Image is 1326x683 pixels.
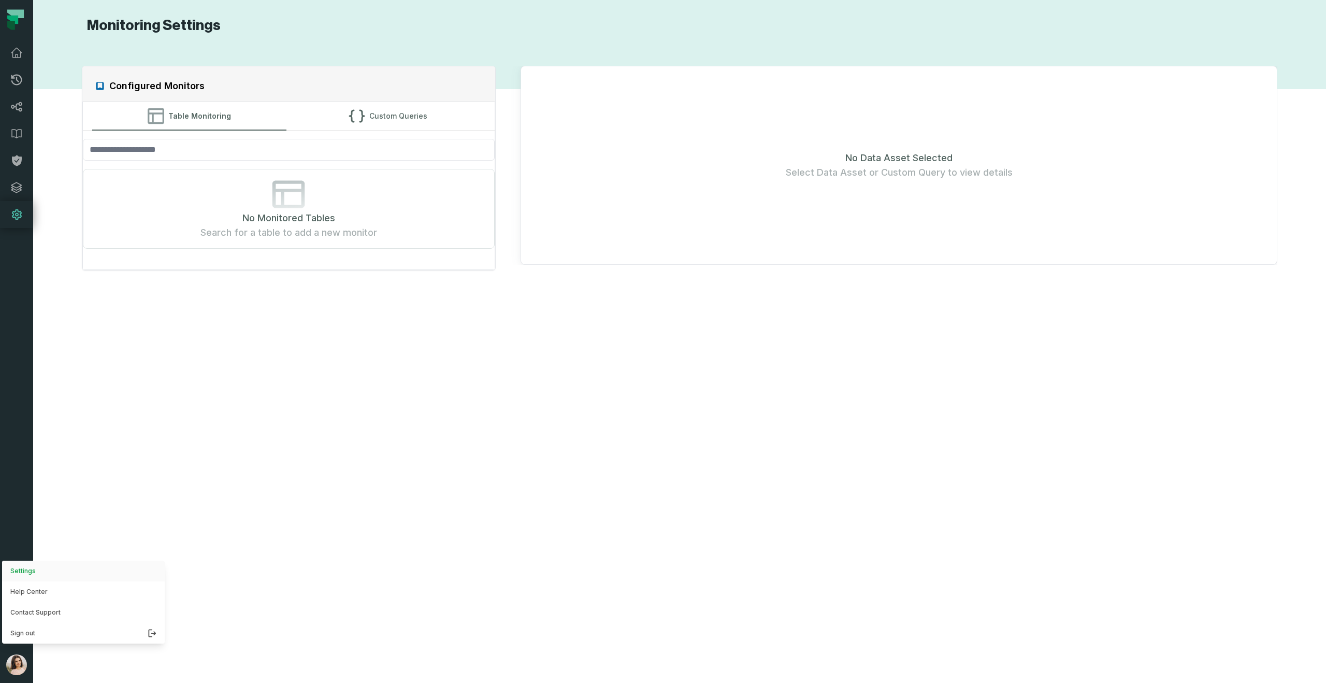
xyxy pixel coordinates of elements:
[2,561,165,581] button: Settings
[845,151,953,165] span: No Data Asset Selected
[2,561,165,644] div: avatar of Kateryna Viflinzider
[2,623,165,644] button: Sign out
[2,581,165,602] a: Help Center
[92,102,287,130] button: Table Monitoring
[109,79,205,93] h2: Configured Monitors
[242,211,335,225] span: No Monitored Tables
[82,17,221,35] h1: Monitoring Settings
[2,602,165,623] a: Contact Support
[291,102,485,130] button: Custom Queries
[6,654,27,675] img: avatar of Kateryna Viflinzider
[786,165,1013,180] span: Select Data Asset or Custom Query to view details
[200,225,377,240] span: Search for a table to add a new monitor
